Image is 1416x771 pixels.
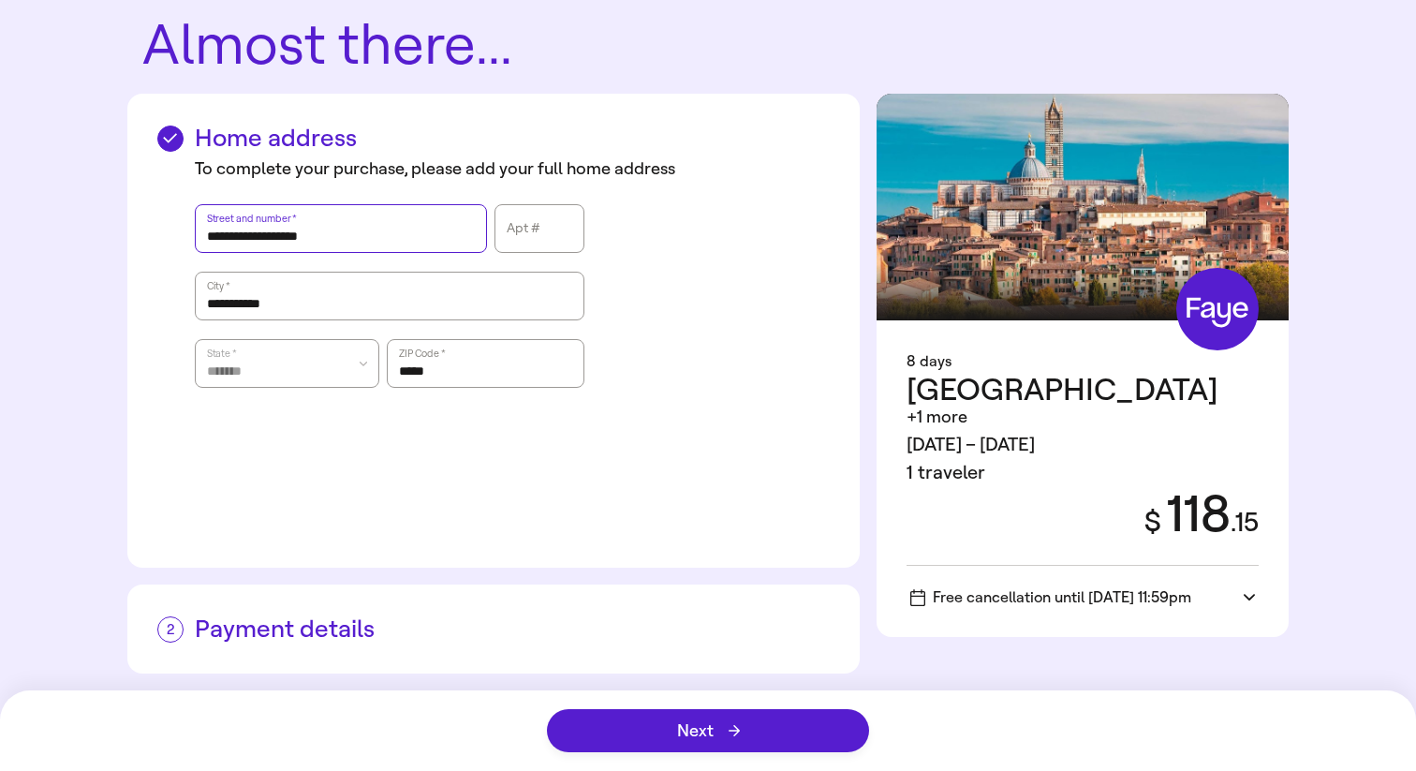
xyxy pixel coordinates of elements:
h2: Home address [157,124,830,153]
label: State [205,344,238,363]
span: Free cancellation until [DATE] 11:59pm [910,588,1191,606]
label: Street and number [205,209,298,228]
div: 118 [1122,487,1259,542]
button: Next [547,709,869,752]
span: [GEOGRAPHIC_DATA] [907,371,1218,408]
label: City [205,276,231,295]
span: +1 more [907,407,967,427]
span: $ [1144,505,1161,539]
div: [DATE] – [DATE] [907,431,1259,459]
span: . 15 [1231,507,1259,538]
span: Next [677,722,740,739]
h2: Payment details [157,615,830,644]
div: To complete your purchase, please add your full home address [195,156,830,182]
input: Street and number [207,207,475,250]
div: 1 traveler [907,459,1259,487]
h1: Almost there... [142,16,1289,75]
div: 8 days [907,350,1259,373]
input: Apartment number [507,207,572,250]
label: ZIP Code [397,344,447,363]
